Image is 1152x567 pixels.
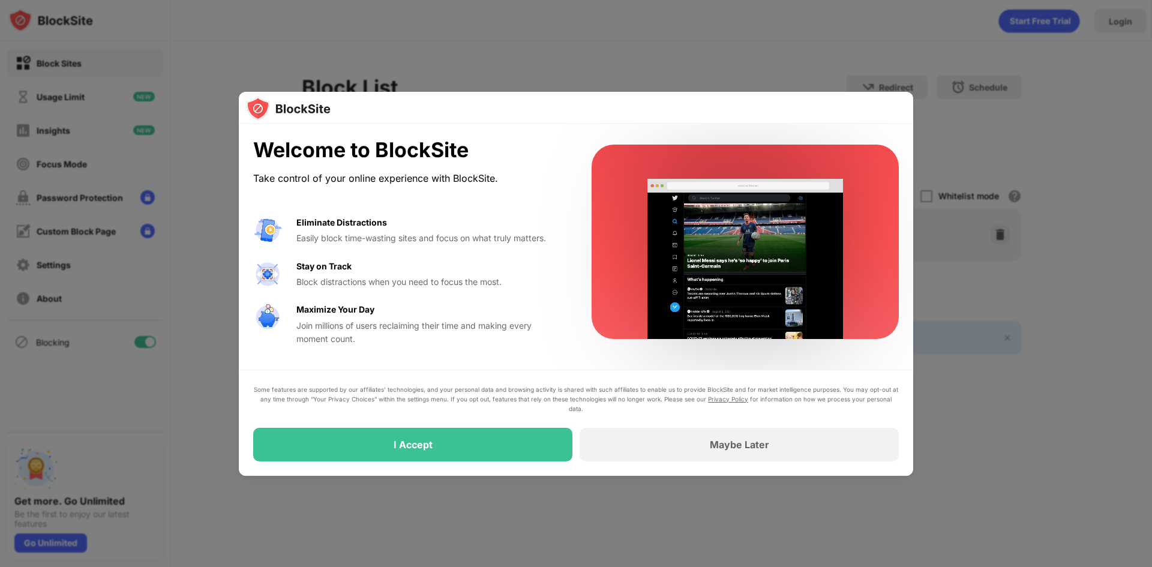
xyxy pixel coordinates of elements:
[708,395,748,403] a: Privacy Policy
[296,275,563,289] div: Block distractions when you need to focus the most.
[253,260,282,289] img: value-focus.svg
[296,216,387,229] div: Eliminate Distractions
[253,385,899,413] div: Some features are supported by our affiliates’ technologies, and your personal data and browsing ...
[246,97,331,121] img: logo-blocksite.svg
[296,303,374,316] div: Maximize Your Day
[253,170,563,187] div: Take control of your online experience with BlockSite.
[296,232,563,245] div: Easily block time-wasting sites and focus on what truly matters.
[253,138,563,163] div: Welcome to BlockSite
[253,303,282,332] img: value-safe-time.svg
[710,439,769,451] div: Maybe Later
[296,260,352,273] div: Stay on Track
[296,319,563,346] div: Join millions of users reclaiming their time and making every moment count.
[394,439,433,451] div: I Accept
[253,216,282,245] img: value-avoid-distractions.svg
